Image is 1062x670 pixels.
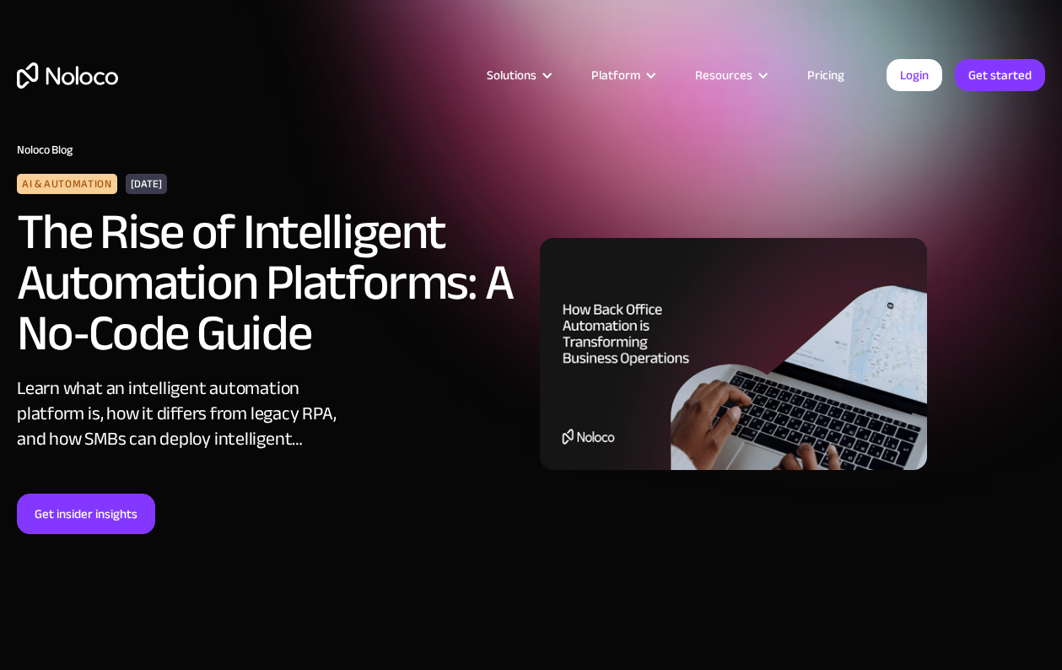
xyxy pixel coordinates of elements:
div: Platform [591,64,640,86]
div: Resources [674,64,786,86]
a: Pricing [786,64,865,86]
a: Get started [955,59,1045,91]
div: Resources [695,64,752,86]
a: home [17,62,118,89]
div: Solutions [466,64,570,86]
a: Login [887,59,942,91]
div: AI & Automation [17,174,117,194]
div: Learn what an intelligent automation platform is, how it differs from legacy RPA, and how SMBs ca... [17,376,363,451]
div: Solutions [487,64,536,86]
div: [DATE] [126,174,167,194]
h2: The Rise of Intelligent Automation Platforms: A No‑Code Guide [17,207,523,359]
a: Get insider insights [17,494,155,534]
div: Platform [570,64,674,86]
